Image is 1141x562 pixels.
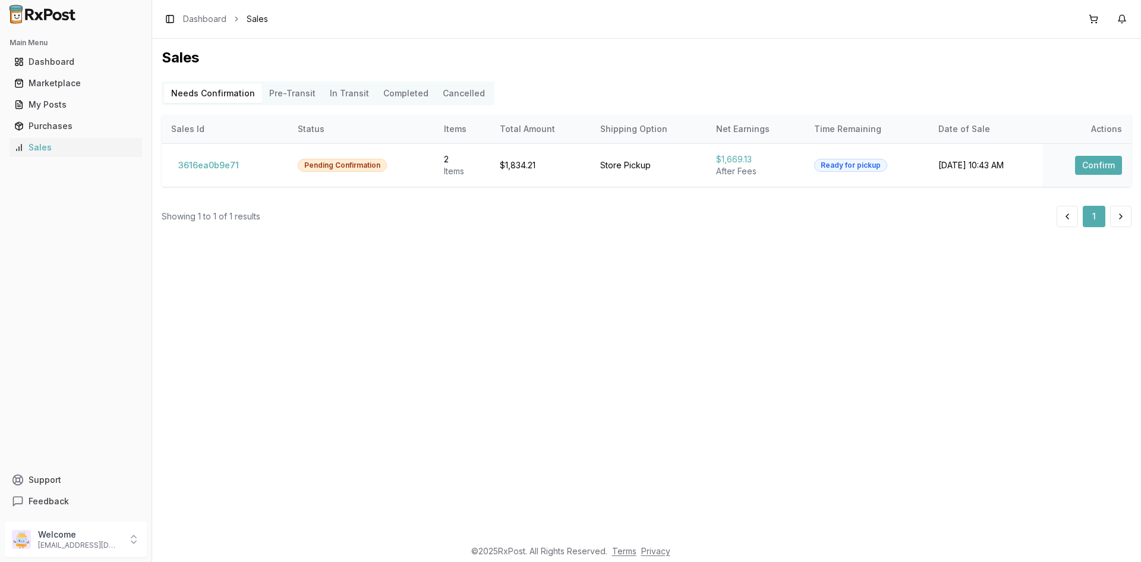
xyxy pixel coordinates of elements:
[490,115,591,143] th: Total Amount
[171,156,246,175] button: 3616ea0b9e71
[444,153,481,165] div: 2
[14,99,137,111] div: My Posts
[10,94,142,115] a: My Posts
[14,77,137,89] div: Marketplace
[1042,115,1131,143] th: Actions
[600,159,698,171] div: Store Pickup
[183,13,226,25] a: Dashboard
[247,13,268,25] span: Sales
[5,74,147,93] button: Marketplace
[1075,156,1122,175] button: Confirm
[5,5,81,24] img: RxPost Logo
[1083,206,1105,227] button: 1
[12,530,31,549] img: User avatar
[591,115,707,143] th: Shipping Option
[707,115,805,143] th: Net Earnings
[298,159,387,172] div: Pending Confirmation
[10,51,142,73] a: Dashboard
[436,84,492,103] button: Cancelled
[183,13,268,25] nav: breadcrumb
[5,117,147,136] button: Purchases
[444,165,481,177] div: Item s
[929,115,1043,143] th: Date of Sale
[716,153,795,165] div: $1,669.13
[5,52,147,71] button: Dashboard
[938,159,1033,171] div: [DATE] 10:43 AM
[376,84,436,103] button: Completed
[262,84,323,103] button: Pre-Transit
[288,115,434,143] th: Status
[10,38,142,48] h2: Main Menu
[5,491,147,512] button: Feedback
[10,137,142,158] a: Sales
[38,529,121,541] p: Welcome
[434,115,490,143] th: Items
[5,95,147,114] button: My Posts
[38,541,121,550] p: [EMAIL_ADDRESS][DOMAIN_NAME]
[814,159,887,172] div: Ready for pickup
[5,138,147,157] button: Sales
[29,495,69,507] span: Feedback
[14,56,137,68] div: Dashboard
[14,142,137,153] div: Sales
[14,120,137,132] div: Purchases
[162,211,260,222] div: Showing 1 to 1 of 1 results
[162,115,288,143] th: Sales Id
[641,546,670,556] a: Privacy
[5,469,147,491] button: Support
[805,115,929,143] th: Time Remaining
[10,115,142,137] a: Purchases
[323,84,376,103] button: In Transit
[500,159,581,171] div: $1,834.21
[164,84,262,103] button: Needs Confirmation
[612,546,636,556] a: Terms
[10,73,142,94] a: Marketplace
[716,165,795,177] div: After Fees
[162,48,1131,67] h1: Sales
